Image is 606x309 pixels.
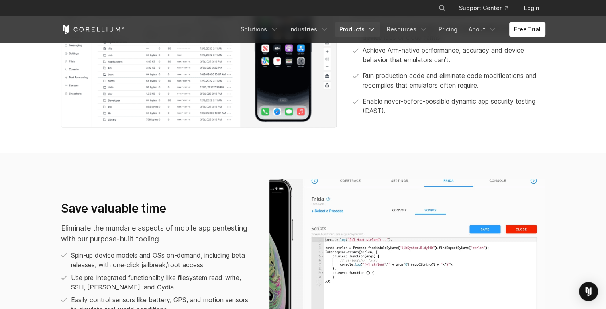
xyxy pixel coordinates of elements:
[363,71,545,90] p: Run production code and eliminate code modifications and recompiles that emulators often require.
[509,22,545,37] a: Free Trial
[579,282,598,301] div: Open Intercom Messenger
[61,223,253,244] p: Eliminate the mundane aspects of mobile app pentesting with our purpose-built tooling.
[453,1,514,15] a: Support Center
[464,22,501,37] a: About
[71,273,253,292] p: Use pre-integrated functionality like filesystem read-write, SSH, [PERSON_NAME], and Cydia.
[236,22,283,37] a: Solutions
[284,22,333,37] a: Industries
[434,22,462,37] a: Pricing
[518,1,545,15] a: Login
[61,25,124,34] a: Corellium Home
[71,250,253,270] p: Spin-up device models and OSs on-demand, including beta releases, with one-click jailbreak/root a...
[335,22,380,37] a: Products
[429,1,545,15] div: Navigation Menu
[363,45,545,65] p: Achieve Arm-native performance, accuracy and device behavior that emulators can’t.
[61,201,253,216] h3: Save valuable time
[363,96,545,115] p: Enable never-before-possible dynamic app security testing (DAST).
[236,22,545,37] div: Navigation Menu
[382,22,432,37] a: Resources
[435,1,449,15] button: Search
